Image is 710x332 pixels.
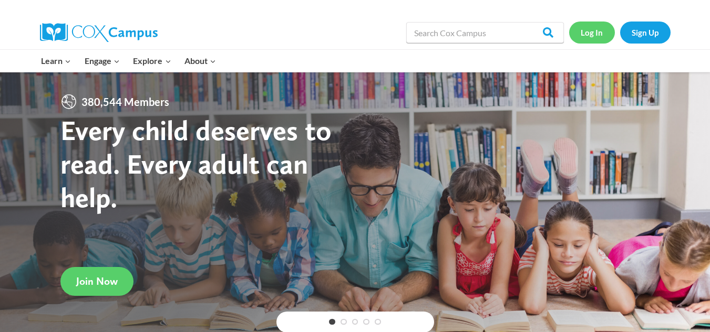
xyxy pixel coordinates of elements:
input: Search Cox Campus [406,22,564,43]
nav: Primary Navigation [35,50,223,72]
img: Cox Campus [40,23,158,42]
a: Sign Up [620,22,671,43]
span: 380,544 Members [77,93,173,110]
a: 1 [329,319,335,325]
button: Child menu of About [178,50,223,72]
button: Child menu of Learn [35,50,78,72]
nav: Secondary Navigation [569,22,671,43]
a: Log In [569,22,615,43]
a: Join Now [60,267,133,296]
button: Child menu of Engage [78,50,127,72]
button: Child menu of Explore [127,50,178,72]
strong: Every child deserves to read. Every adult can help. [60,113,332,213]
a: 2 [341,319,347,325]
a: 5 [375,319,381,325]
a: 4 [363,319,369,325]
a: 3 [352,319,358,325]
span: Join Now [76,275,118,287]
